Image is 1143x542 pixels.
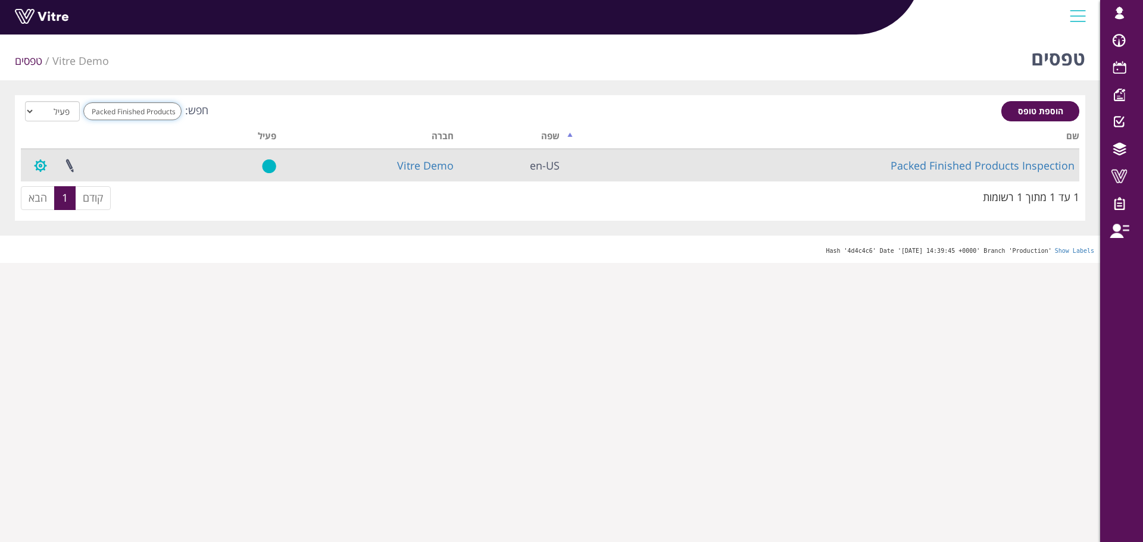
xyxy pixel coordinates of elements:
[281,127,458,149] th: חברה
[397,158,454,173] a: Vitre Demo
[1055,247,1094,254] a: Show Labels
[262,159,276,174] img: yes
[458,127,564,149] th: שפה
[983,185,1079,205] div: 1 עד 1 מתוך 1 רשומות
[1031,30,1085,80] h1: טפסים
[891,158,1075,173] a: Packed Finished Products Inspection
[1001,101,1079,121] a: הוספת טופס
[75,186,111,210] a: קודם
[54,186,76,210] a: 1
[564,127,1079,149] th: שם: activate to sort column descending
[21,186,55,210] a: הבא
[458,149,564,181] td: en-US
[52,54,109,68] a: Vitre Demo
[205,127,282,149] th: פעיל
[83,102,182,120] input: חפש:
[15,54,52,69] li: טפסים
[80,102,208,120] label: חפש:
[1018,105,1063,117] span: הוספת טופס
[826,247,1051,254] span: Hash '4d4c4c6' Date '[DATE] 14:39:45 +0000' Branch 'Production'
